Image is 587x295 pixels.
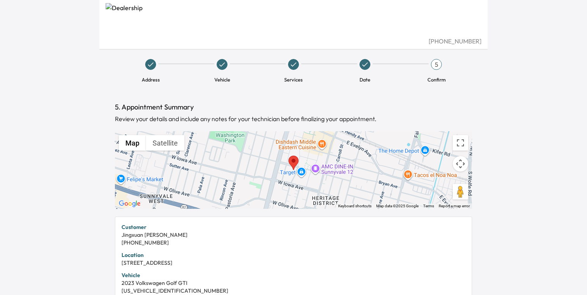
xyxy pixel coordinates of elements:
span: Services [284,76,303,83]
button: Keyboard shortcuts [338,203,372,209]
h1: 5. Appointment Summary [115,102,472,113]
button: Drag Pegman onto the map to open Street View [453,184,468,200]
div: [STREET_ADDRESS] [122,259,465,267]
span: Map data ©2025 Google [376,204,419,208]
div: Review your details and include any notes for your technician before finalizing your appointment. [115,114,472,123]
button: Show street map [119,135,146,151]
strong: Vehicle [122,272,140,279]
div: [US_VEHICLE_IDENTIFICATION_NUMBER] [122,287,465,295]
div: 5 [431,59,442,70]
img: Dealership [106,3,481,36]
button: Show satellite imagery [146,135,184,151]
span: Date [359,76,370,83]
strong: Customer [122,224,146,231]
button: Map camera controls [453,156,468,172]
span: Confirm [427,76,446,83]
a: Report a map error [439,204,470,208]
strong: Location [122,252,144,259]
button: Toggle fullscreen view [453,135,468,151]
a: Open this area in Google Maps (opens a new window) [117,199,142,209]
div: [PHONE_NUMBER] [122,239,465,246]
span: Vehicle [214,76,230,83]
a: Terms (opens in new tab) [423,204,434,208]
div: Jingxuan [PERSON_NAME] [122,231,465,239]
span: Address [142,76,160,83]
img: Google [117,199,142,209]
div: [PHONE_NUMBER] [106,36,481,46]
div: 2023 Volkswagen Golf GTI [122,279,465,287]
